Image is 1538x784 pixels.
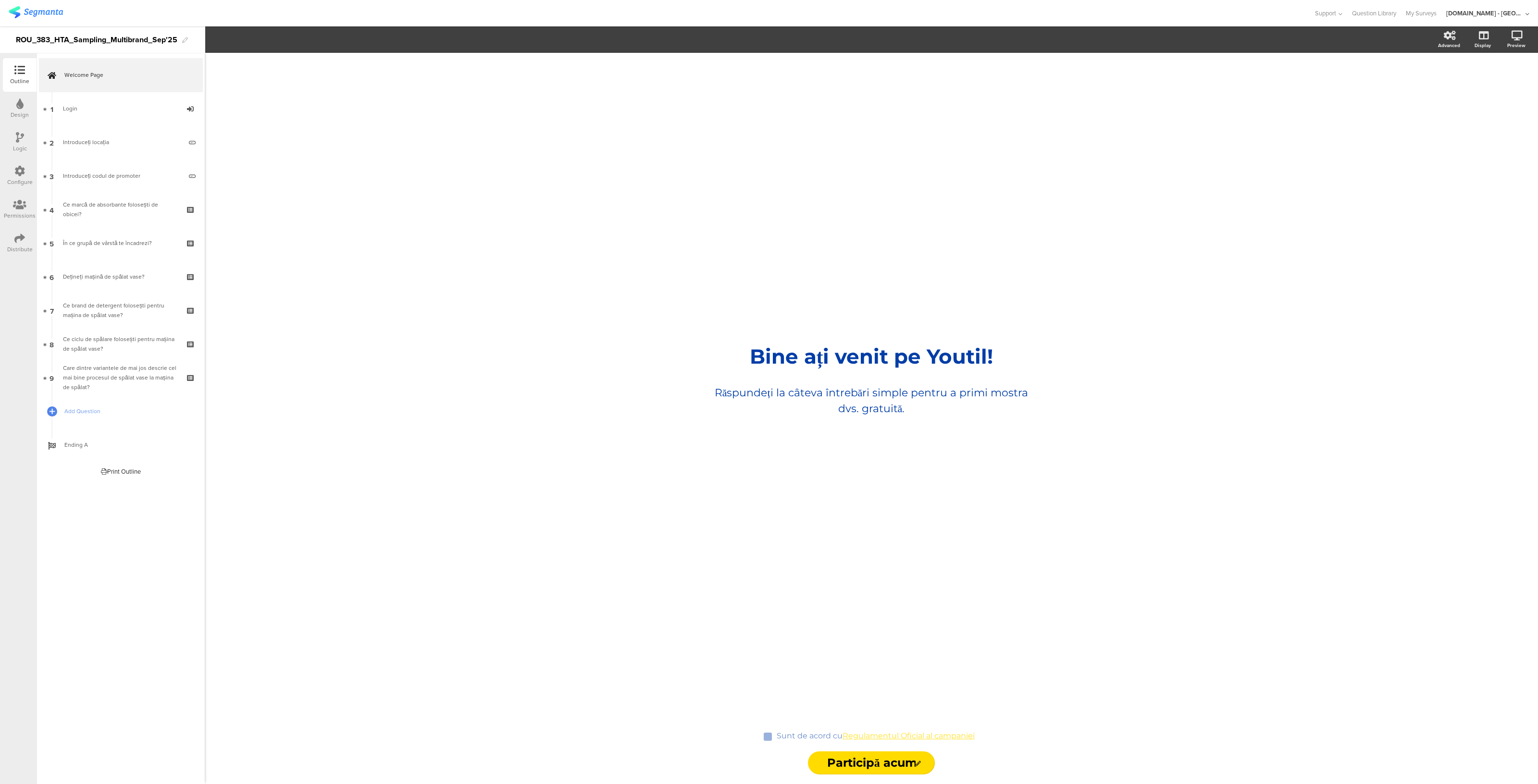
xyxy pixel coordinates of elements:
span: 6 [50,271,54,282]
a: 3 Introduceți codul de promoter [39,159,202,193]
a: 7 Ce brand de detergent folosești pentru mașina de spălat vase? [39,294,202,327]
a: 1 Login [39,92,202,125]
span: 7 [50,305,54,316]
span: 4 [50,204,54,215]
span: 2 [50,137,54,147]
a: 8 Ce ciclu de spălare folosești pentru mașina de spălat vase?​ [39,327,202,361]
a: 5 În ce grupă de vârstă te încadrezi? [39,226,202,260]
p: Sunt de acord cu [777,731,975,740]
div: Introduceți locația [63,137,182,147]
span: Ending A [64,440,187,450]
div: Preview [1507,42,1526,49]
a: 2 Introduceți locația [39,125,202,159]
span: Welcome Page [64,70,187,80]
div: Configure [7,178,33,186]
span: 8 [50,339,54,349]
a: Ending A [39,428,202,462]
span: 3 [50,171,54,181]
div: Advanced [1438,42,1460,49]
div: În ce grupă de vârstă te încadrezi? [63,238,178,248]
div: Introduceți codul de promoter [63,171,182,181]
a: Regulamentul Oficial al campaniei [843,731,975,740]
div: [DOMAIN_NAME] - [GEOGRAPHIC_DATA] [1446,9,1523,18]
a: 9 Care dintre variantele de mai jos descrie cel mai bine procesul de spălat vase la mașina de spă... [39,361,202,394]
div: Ce brand de detergent folosești pentru mașina de spălat vase? [63,301,178,320]
img: segmanta logo [9,6,63,18]
p: Bine ați venit pe Youtil! [694,344,1049,369]
div: Print Outline [101,467,141,476]
div: Permissions [4,211,36,220]
span: 9 [50,372,54,383]
span: Support [1315,9,1336,18]
span: 5 [50,238,54,248]
input: Start [808,751,935,774]
div: Logic [13,144,27,153]
div: Display [1475,42,1491,49]
span: 1 [50,103,53,114]
a: 4 Ce marcă de absorbante folosești de obicei? [39,193,202,226]
a: 6 Dețineți mașină de spălat vase? [39,260,202,294]
div: Dețineți mașină de spălat vase? [63,272,178,282]
div: Login [63,104,178,113]
a: Welcome Page [39,58,202,92]
p: Răspundeți la câteva întrebări simple pentru a primi mostra dvs. gratuită. [703,385,1040,416]
div: Design [11,110,29,119]
span: Add Question [64,406,187,416]
div: ROU_383_HTA_Sampling_Multibrand_Sep'25 [16,32,177,48]
div: Distribute [7,245,33,254]
div: Ce ciclu de spălare folosești pentru mașina de spălat vase?​ [63,334,178,354]
div: Outline [10,77,29,86]
div: Care dintre variantele de mai jos descrie cel mai bine procesul de spălat vase la mașina de spălat? [63,363,178,392]
div: Ce marcă de absorbante folosești de obicei? [63,200,178,219]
